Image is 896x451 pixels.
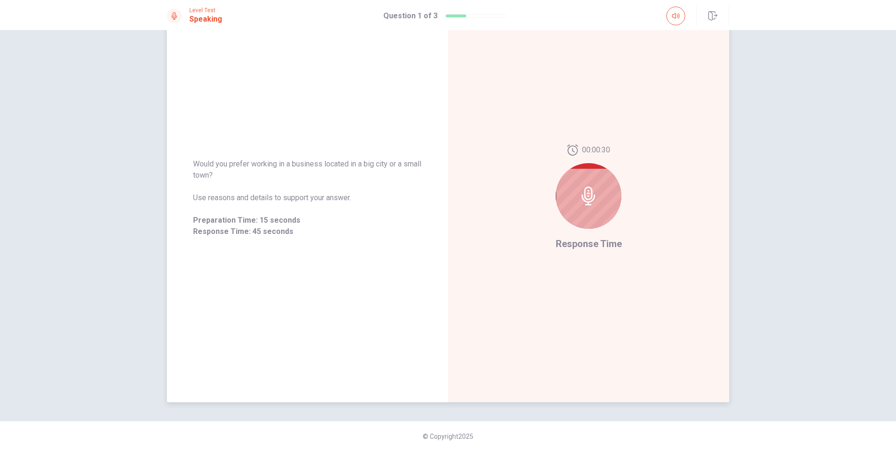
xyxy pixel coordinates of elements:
[193,226,422,237] span: Response Time: 45 seconds
[189,7,222,14] span: Level Test
[193,192,422,203] span: Use reasons and details to support your answer.
[193,215,422,226] span: Preparation Time: 15 seconds
[193,158,422,181] span: Would you prefer working in a business located in a big city or a small town?
[423,433,473,440] span: © Copyright 2025
[582,144,610,156] span: 00:00:30
[556,238,622,249] span: Response Time
[189,14,222,25] h1: Speaking
[383,10,438,22] h1: Question 1 of 3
